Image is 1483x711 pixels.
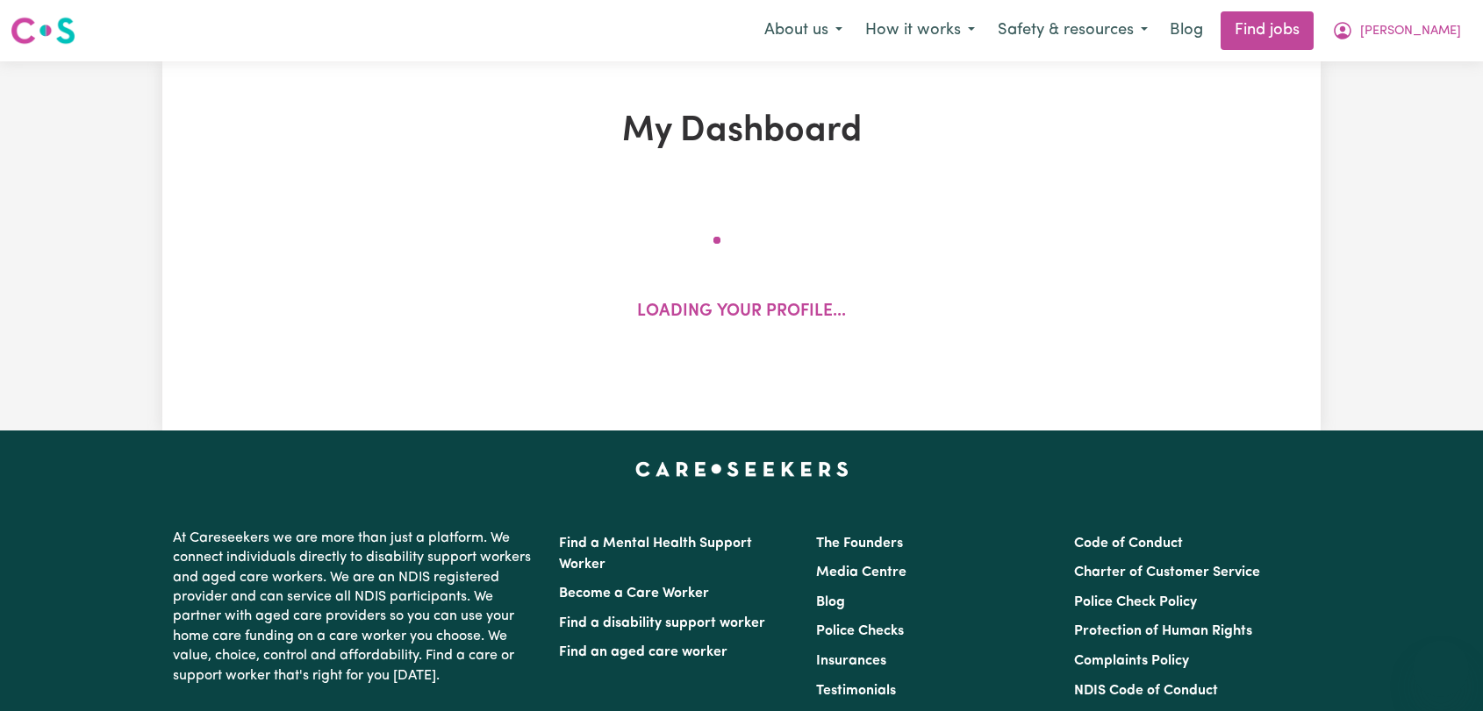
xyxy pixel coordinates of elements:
[816,684,896,698] a: Testimonials
[1074,624,1252,638] a: Protection of Human Rights
[559,616,765,630] a: Find a disability support worker
[11,15,75,46] img: Careseekers logo
[816,595,845,609] a: Blog
[366,110,1117,153] h1: My Dashboard
[1074,684,1218,698] a: NDIS Code of Conduct
[637,300,846,325] p: Loading your profile...
[11,11,75,51] a: Careseekers logo
[1360,22,1461,41] span: [PERSON_NAME]
[173,522,538,693] p: At Careseekers we are more than just a platform. We connect individuals directly to disability su...
[753,12,854,49] button: About us
[986,12,1159,49] button: Safety & resources
[635,462,849,476] a: Careseekers home page
[559,537,752,572] a: Find a Mental Health Support Worker
[1074,537,1183,551] a: Code of Conduct
[1074,595,1197,609] a: Police Check Policy
[559,645,727,659] a: Find an aged care worker
[1074,565,1260,579] a: Charter of Customer Service
[854,12,986,49] button: How it works
[559,587,709,601] a: Become a Care Worker
[1413,641,1469,697] iframe: Button to launch messaging window
[1321,12,1472,49] button: My Account
[1074,654,1189,668] a: Complaints Policy
[816,624,904,638] a: Police Checks
[1159,11,1214,50] a: Blog
[816,654,886,668] a: Insurances
[816,537,903,551] a: The Founders
[1221,11,1314,50] a: Find jobs
[816,565,906,579] a: Media Centre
